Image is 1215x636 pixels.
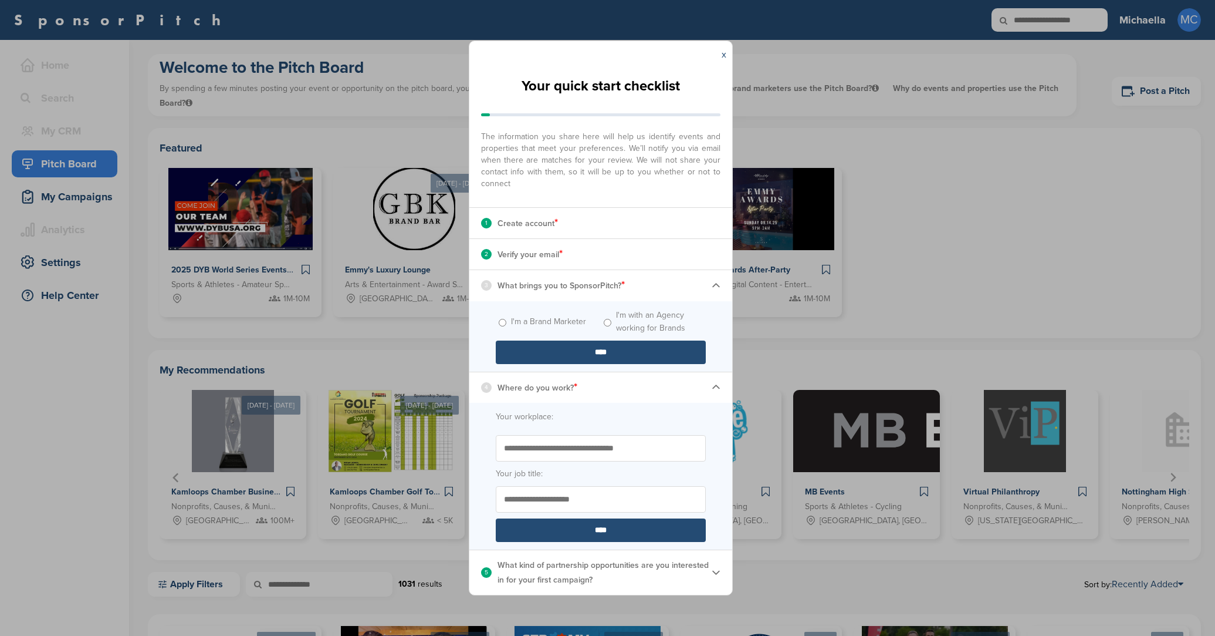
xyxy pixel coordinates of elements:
div: 3 [481,280,492,291]
label: I'm a Brand Marketer [511,315,586,328]
span: The information you share here will help us identify events and properties that meet your prefere... [481,125,720,190]
p: What brings you to SponsorPitch? [497,278,625,293]
img: Checklist arrow 1 [712,383,720,392]
div: 2 [481,249,492,260]
a: x [722,49,726,60]
img: Checklist arrow 1 [712,281,720,290]
p: Create account [497,216,558,231]
h2: Your quick start checklist [522,73,680,99]
img: Checklist arrow 2 [712,568,720,577]
p: Where do you work? [497,380,577,395]
p: Verify your email [497,247,563,262]
label: Your workplace: [496,410,706,423]
div: 5 [481,567,492,578]
label: Your job title: [496,467,706,480]
label: I'm with an Agency working for Brands [616,309,706,335]
div: 4 [481,382,492,393]
p: What kind of partnership opportunities are you interested in for your first campaign? [497,558,712,587]
div: 1 [481,218,492,228]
